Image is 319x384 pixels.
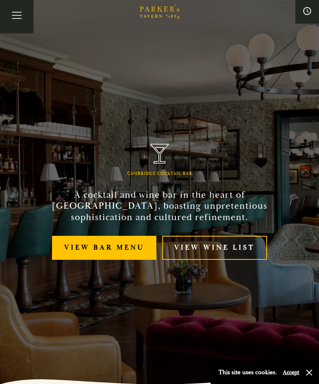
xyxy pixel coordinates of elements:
button: Close and accept [305,369,313,377]
button: Accept [283,369,299,376]
h1: Cambridge Cocktail Bar [127,171,192,176]
a: View bar menu [52,236,156,260]
a: View Wine List [162,236,267,260]
h2: A cocktail and wine bar in the heart of [GEOGRAPHIC_DATA], boasting unpretentious sophistication ... [43,189,276,223]
img: Parker's Tavern Brasserie Cambridge [150,144,169,164]
p: This site uses cookies. [219,367,277,378]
